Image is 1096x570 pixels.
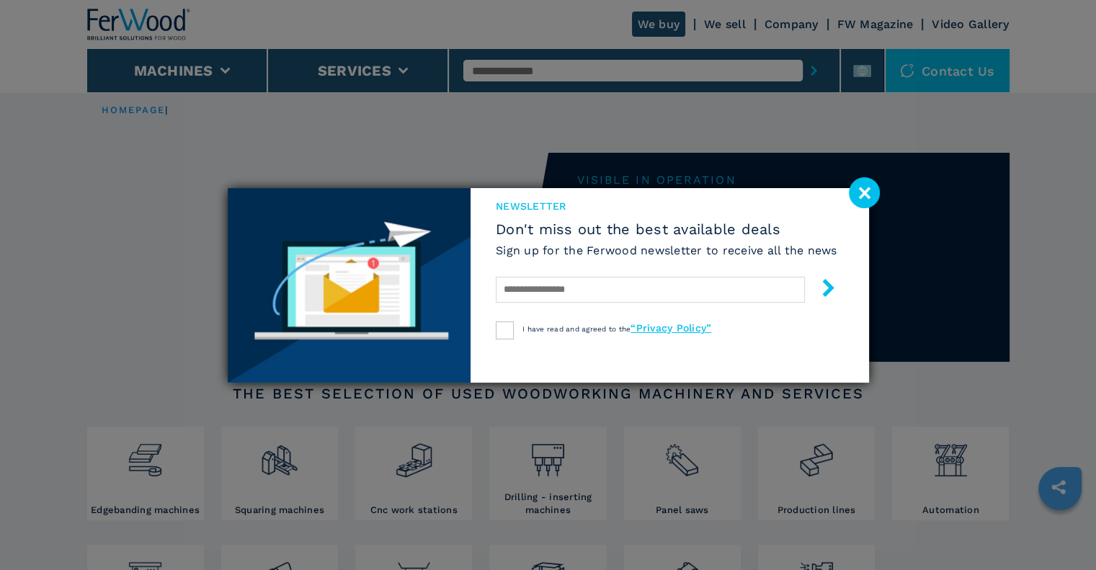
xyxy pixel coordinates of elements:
[522,325,711,333] span: I have read and agreed to the
[228,188,471,383] img: Newsletter image
[496,221,837,238] span: Don't miss out the best available deals
[631,322,711,334] a: “Privacy Policy”
[496,242,837,259] h6: Sign up for the Ferwood newsletter to receive all the news
[805,273,837,307] button: submit-button
[496,199,837,213] span: newsletter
